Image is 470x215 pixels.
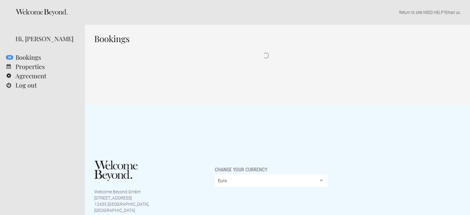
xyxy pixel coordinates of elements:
[94,161,138,181] img: Welcome Beyond
[94,9,461,15] p: | NEED HELP? .
[15,34,76,43] div: Hi, [PERSON_NAME]
[399,10,421,15] a: Return to site
[6,55,13,60] flynt-notification-badge: 34
[94,34,437,43] h1: Bookings
[215,161,267,173] span: Change your currency
[445,10,460,15] a: Email us
[94,189,149,213] p: Welcome Beyond GmbH [STREET_ADDRESS] 12435 [GEOGRAPHIC_DATA], [GEOGRAPHIC_DATA]
[215,174,328,187] select: Change your currency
